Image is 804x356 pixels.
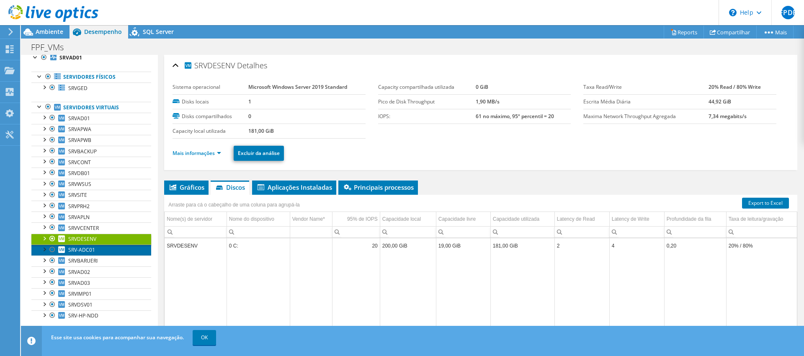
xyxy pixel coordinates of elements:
[51,334,184,341] span: Esse site usa cookies para acompanhar sua navegação.
[31,222,151,233] a: SRVVCENTER
[664,238,726,253] td: Column Profundidade da fila, Value 0,20
[343,183,414,191] span: Principais processos
[726,226,798,237] td: Column Taxa de leitura/gravação, Filter cell
[609,212,664,227] td: Latency de Write Column
[332,238,380,253] td: Column 95% de IOPS, Value 20
[31,102,151,113] a: Servidores virtuais
[726,238,798,253] td: Column Taxa de leitura/gravação, Value 20% / 80%
[490,238,554,253] td: Column Capacidade utilizada, Value 181,00 GiB
[31,212,151,222] a: SRVAPLN
[476,98,500,105] b: 1,90 MB/s
[290,226,332,237] td: Column Vendor Name*, Filter cell
[248,113,251,120] b: 0
[173,98,248,106] label: Disks locais
[31,201,151,212] a: SRVPRH2
[583,83,709,91] label: Taxa Read/Write
[68,290,92,297] span: SRVIMP01
[554,238,609,253] td: Column Latency de Read, Value 2
[68,137,91,144] span: SRVAPWB
[756,26,794,39] a: Mais
[31,245,151,255] a: SRV-ADC01
[68,301,93,308] span: SRVDSV01
[237,60,267,70] span: Detalhes
[781,6,795,19] span: FPDF
[382,214,421,224] div: Capacidade local
[68,203,90,210] span: SRVPRH2
[31,124,151,135] a: SRVAPWA
[68,126,91,133] span: SRVAPWA
[729,214,783,224] div: Taxa de leitura/gravação
[554,226,609,237] td: Column Latency de Read, Filter cell
[31,277,151,288] a: SRVAD03
[68,246,95,253] span: SRV-ADC01
[292,214,330,224] div: Vendor Name*
[256,183,332,191] span: Aplicações Instaladas
[173,112,248,121] label: Disks compartilhados
[583,98,709,106] label: Escrita Média Diária
[68,191,87,199] span: SRVSITE
[173,127,248,135] label: Capacity local utilizada
[248,83,347,90] b: Microsoft Windows Server 2019 Standard
[380,226,436,237] td: Column Capacidade local, Filter cell
[165,226,227,237] td: Column Nome(s) de servidor, Filter cell
[166,199,302,211] div: Arraste para cá o cabeçalho de uma coluna para agrupá-la
[332,226,380,237] td: Column 95% de IOPS, Filter cell
[68,85,88,92] span: SRVGED
[229,214,274,224] div: Nome do dispositivo
[31,72,151,83] a: Servidores físicos
[31,179,151,190] a: SRVWSUS
[490,226,554,237] td: Column Capacidade utilizada, Filter cell
[68,170,90,177] span: SRVDB01
[380,212,436,227] td: Capacidade local Column
[31,255,151,266] a: SRVBARUERI
[436,238,490,253] td: Column Capacidade livre, Value 19,00 GiB
[332,212,380,227] td: 95% de IOPS Column
[167,214,212,224] div: Nome(s) de servidor
[27,43,77,52] h1: FPF_VMs
[609,226,664,237] td: Column Latency de Write, Filter cell
[68,214,90,221] span: SRVAPLN
[703,26,757,39] a: Compartilhar
[664,212,726,227] td: Profundidade da fila Column
[68,159,91,166] span: SRVCONT
[165,238,227,253] td: Column Nome(s) de servidor, Value SRVDESENV
[378,112,476,121] label: IOPS:
[234,146,284,161] a: Excluir da análise
[476,83,488,90] b: 0 GiB
[68,115,90,122] span: SRVAD01
[68,235,96,242] span: SRVDESENV
[84,28,122,36] span: Desempenho
[248,98,251,105] b: 1
[709,98,731,105] b: 44,92 GiB
[31,146,151,157] a: SRVBACKUP
[68,312,98,319] span: SRV-HP-NDD
[380,238,436,253] td: Column Capacidade local, Value 200,00 GiB
[729,9,737,16] svg: \n
[742,198,789,209] a: Export to Excel
[664,26,704,39] a: Reports
[290,212,332,227] td: Vendor Name* Column
[183,60,235,70] span: SRVDESENV
[68,181,91,188] span: SRVWSUS
[709,113,747,120] b: 7,34 megabits/s
[143,28,174,36] span: SQL Server
[609,238,664,253] td: Column Latency de Write, Value 4
[664,226,726,237] td: Column Profundidade da fila, Filter cell
[493,214,539,224] div: Capacidade utilizada
[68,268,90,276] span: SRVAD02
[31,113,151,124] a: SRVAD01
[31,157,151,168] a: SRVCONT
[227,226,290,237] td: Column Nome do dispositivo, Filter cell
[612,214,649,224] div: Latency de Write
[193,330,216,345] a: OK
[667,214,711,224] div: Profundidade da fila
[227,212,290,227] td: Nome do dispositivo Column
[31,299,151,310] a: SRVDSV01
[31,168,151,178] a: SRVDB01
[583,112,709,121] label: Maxima Network Throughput Agregada
[165,212,227,227] td: Nome(s) de servidor Column
[557,214,595,224] div: Latency de Read
[709,83,761,90] b: 20% Read / 80% Write
[68,224,99,232] span: SRVVCENTER
[68,257,98,264] span: SRVBARUERI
